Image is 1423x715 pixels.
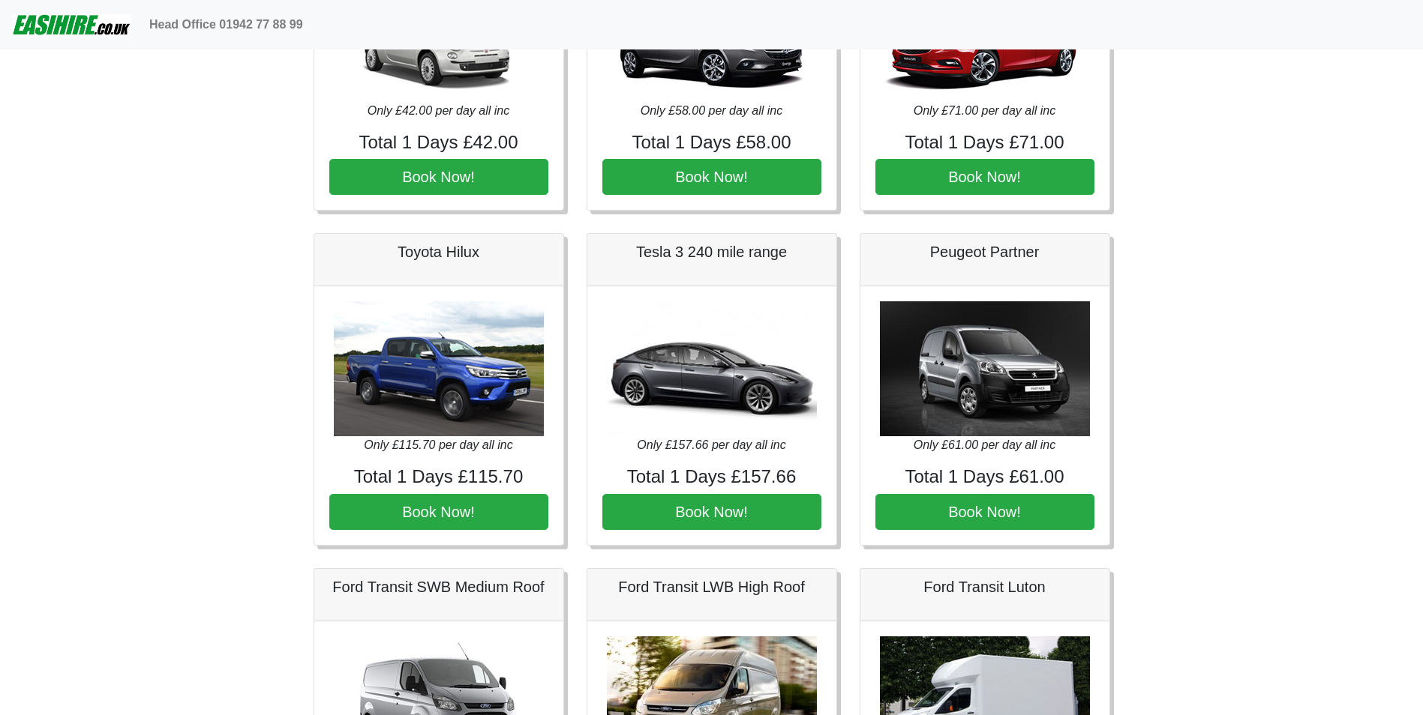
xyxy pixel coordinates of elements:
h4: Total 1 Days £71.00 [875,132,1094,154]
i: Only £42.00 per day all inc [368,104,509,117]
h4: Total 1 Days £58.00 [602,132,821,154]
img: easihire_logo_small.png [12,10,131,40]
h4: Total 1 Days £157.66 [602,466,821,488]
button: Book Now! [875,494,1094,530]
img: Peugeot Partner [880,301,1090,436]
h4: Total 1 Days £115.70 [329,466,548,488]
i: Only £61.00 per day all inc [914,438,1055,451]
button: Book Now! [602,494,821,530]
button: Book Now! [602,159,821,195]
h5: Ford Transit Luton [875,578,1094,596]
i: Only £157.66 per day all inc [637,438,785,451]
h5: Tesla 3 240 mile range [602,243,821,261]
i: Only £71.00 per day all inc [914,104,1055,117]
img: Toyota Hilux [334,301,544,436]
h4: Total 1 Days £61.00 [875,466,1094,488]
h5: Ford Transit LWB High Roof [602,578,821,596]
button: Book Now! [875,159,1094,195]
a: Head Office 01942 77 88 99 [143,10,309,40]
h5: Toyota Hilux [329,243,548,261]
i: Only £115.70 per day all inc [364,438,512,451]
button: Book Now! [329,159,548,195]
i: Only £58.00 per day all inc [641,104,782,117]
h5: Ford Transit SWB Medium Roof [329,578,548,596]
img: Tesla 3 240 mile range [607,301,817,436]
button: Book Now! [329,494,548,530]
h5: Peugeot Partner [875,243,1094,261]
h4: Total 1 Days £42.00 [329,132,548,154]
b: Head Office 01942 77 88 99 [149,18,303,31]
